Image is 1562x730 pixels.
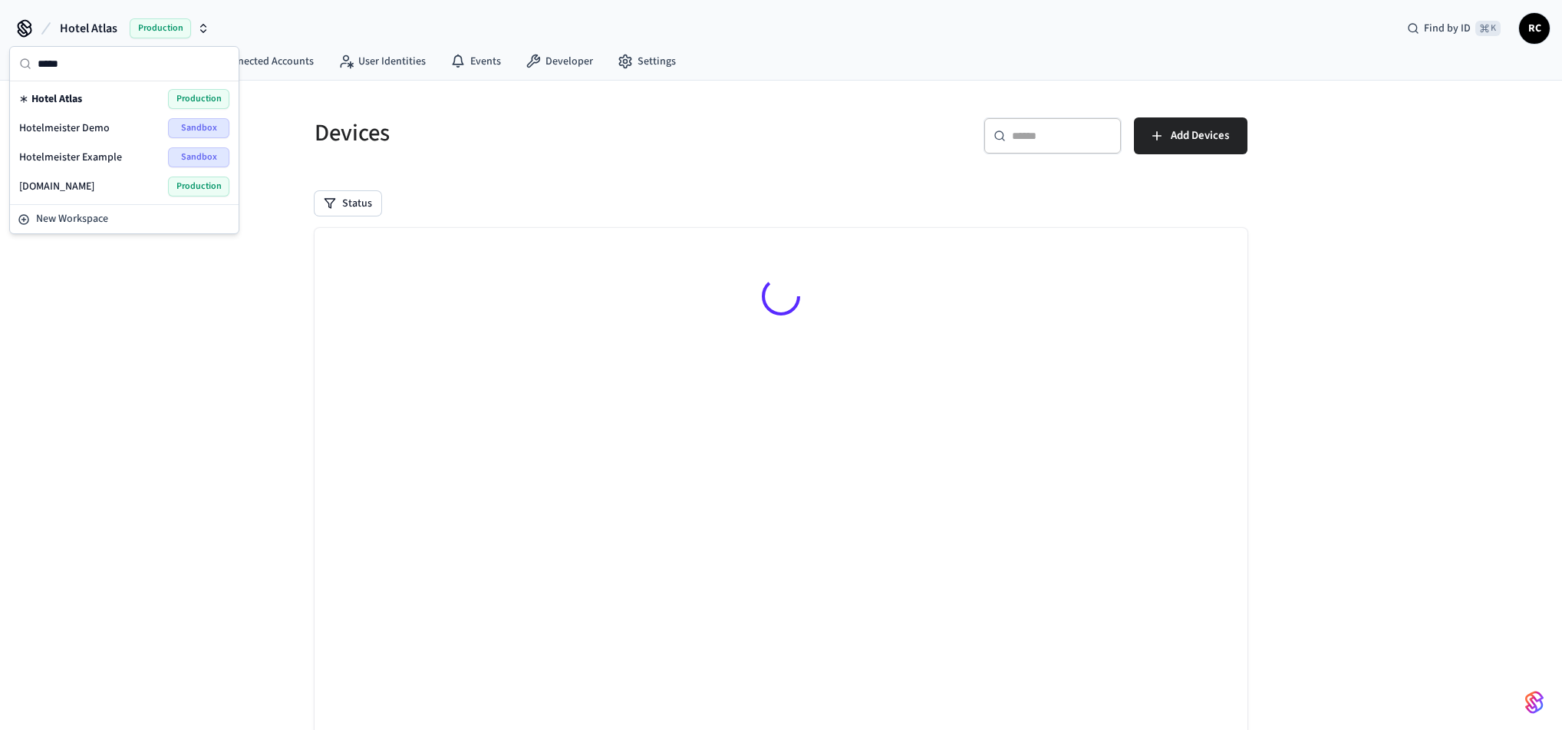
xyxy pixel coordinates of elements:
a: Events [438,48,513,75]
span: Hotel Atlas [60,19,117,38]
a: Settings [605,48,688,75]
button: Add Devices [1134,117,1247,154]
span: Production [168,89,229,109]
a: Connected Accounts [187,48,326,75]
span: Hotel Atlas [31,91,82,107]
a: Developer [513,48,605,75]
span: New Workspace [36,211,108,227]
span: RC [1521,15,1548,42]
span: Production [130,18,191,38]
span: Add Devices [1171,126,1229,146]
div: Find by ID⌘ K [1395,15,1513,42]
span: Sandbox [168,118,229,138]
span: Sandbox [168,147,229,167]
button: RC [1519,13,1550,44]
span: ⌘ K [1475,21,1501,36]
button: New Workspace [12,206,237,232]
span: [DOMAIN_NAME] [19,179,94,194]
span: Hotelmeister Example [19,150,122,165]
span: Hotelmeister Demo [19,121,110,136]
button: Status [315,191,381,216]
span: Find by ID [1424,21,1471,36]
a: User Identities [326,48,438,75]
h5: Devices [315,117,772,149]
div: Suggestions [10,81,239,204]
img: SeamLogoGradient.69752ec5.svg [1525,690,1544,715]
span: Production [168,177,229,197]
